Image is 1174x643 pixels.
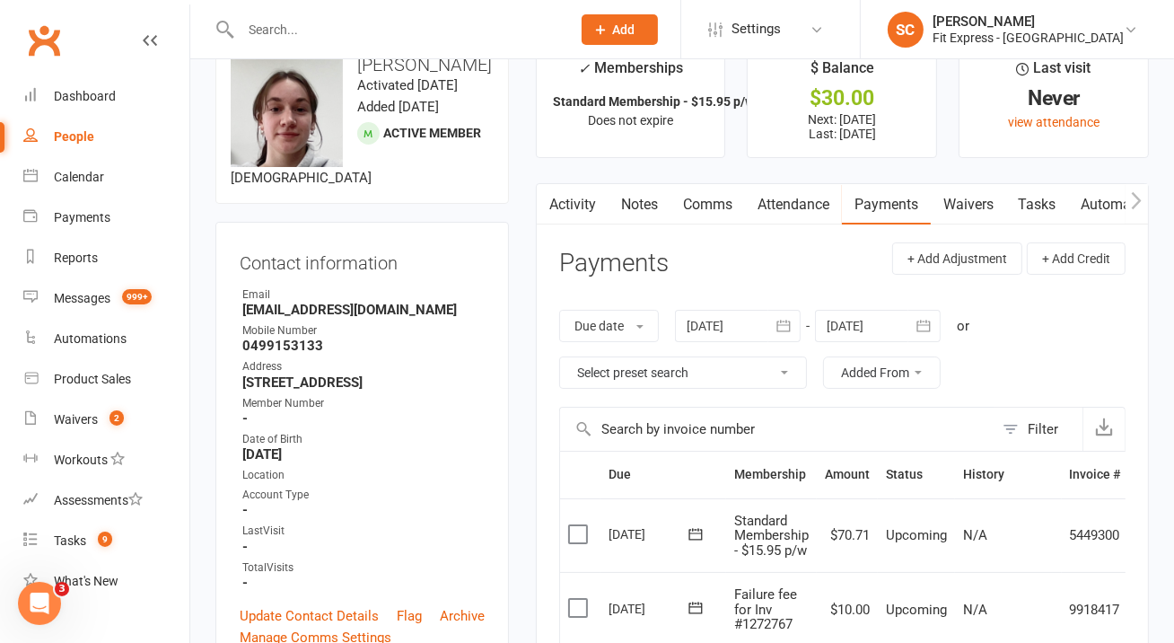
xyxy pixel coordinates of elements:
[23,157,189,198] a: Calendar
[1062,452,1129,498] th: Invoice #
[98,532,112,547] span: 9
[23,278,189,319] a: Messages 999+
[242,446,485,462] strong: [DATE]
[764,89,920,108] div: $30.00
[817,452,878,498] th: Amount
[578,60,590,77] i: ✓
[23,117,189,157] a: People
[54,89,116,103] div: Dashboard
[23,521,189,561] a: Tasks 9
[823,357,941,389] button: Added From
[54,210,110,225] div: Payments
[242,431,485,448] div: Date of Birth
[242,487,485,504] div: Account Type
[54,533,86,548] div: Tasks
[588,113,673,128] span: Does not expire
[242,559,485,577] div: TotalVisits
[23,480,189,521] a: Assessments
[559,310,659,342] button: Due date
[242,286,485,304] div: Email
[609,184,670,225] a: Notes
[23,400,189,440] a: Waivers 2
[878,452,955,498] th: Status
[933,13,1124,30] div: [PERSON_NAME]
[732,9,781,49] span: Settings
[22,18,66,63] a: Clubworx
[242,322,485,339] div: Mobile Number
[397,605,422,627] a: Flag
[817,498,878,573] td: $70.71
[18,582,61,625] iframe: Intercom live chat
[810,57,874,89] div: $ Balance
[242,410,485,427] strong: -
[110,410,124,426] span: 2
[54,331,127,346] div: Automations
[383,126,481,140] span: Active member
[888,12,924,48] div: SC
[734,586,797,632] span: Failure fee for Inv #1272767
[553,94,754,109] strong: Standard Membership - $15.95 p/w
[242,338,485,354] strong: 0499153133
[54,412,98,427] div: Waivers
[559,250,669,277] h3: Payments
[582,14,658,45] button: Add
[537,184,609,225] a: Activity
[600,452,726,498] th: Due
[1006,184,1069,225] a: Tasks
[231,170,372,186] span: [DEMOGRAPHIC_DATA]
[23,76,189,117] a: Dashboard
[609,520,691,548] div: [DATE]
[242,374,485,391] strong: [STREET_ADDRESS]
[54,574,118,588] div: What's New
[357,99,439,115] time: Added [DATE]
[23,359,189,400] a: Product Sales
[122,289,152,304] span: 999+
[240,246,485,273] h3: Contact information
[963,527,987,543] span: N/A
[23,561,189,602] a: What's New
[560,408,994,451] input: Search by invoice number
[613,22,635,37] span: Add
[1028,418,1058,440] div: Filter
[242,575,485,591] strong: -
[231,55,494,75] h3: [PERSON_NAME]
[892,242,1022,275] button: + Add Adjustment
[235,17,558,42] input: Search...
[955,452,1062,498] th: History
[764,112,920,141] p: Next: [DATE] Last: [DATE]
[54,453,108,467] div: Workouts
[23,440,189,480] a: Workouts
[242,358,485,375] div: Address
[745,184,842,225] a: Attendance
[242,302,485,318] strong: [EMAIL_ADDRESS][DOMAIN_NAME]
[54,170,104,184] div: Calendar
[23,198,189,238] a: Payments
[240,605,379,627] a: Update Contact Details
[842,184,931,225] a: Payments
[23,238,189,278] a: Reports
[933,30,1124,46] div: Fit Express - [GEOGRAPHIC_DATA]
[976,89,1132,108] div: Never
[242,502,485,518] strong: -
[1062,498,1129,573] td: 5449300
[963,602,987,618] span: N/A
[670,184,745,225] a: Comms
[54,493,143,507] div: Assessments
[1008,115,1100,129] a: view attendance
[886,527,947,543] span: Upcoming
[1027,242,1126,275] button: + Add Credit
[357,77,458,93] time: Activated [DATE]
[726,452,817,498] th: Membership
[1017,57,1091,89] div: Last visit
[931,184,1006,225] a: Waivers
[242,539,485,555] strong: -
[54,291,110,305] div: Messages
[994,408,1082,451] button: Filter
[957,315,969,337] div: or
[23,319,189,359] a: Automations
[242,467,485,484] div: Location
[242,395,485,412] div: Member Number
[886,602,947,618] span: Upcoming
[734,513,809,559] span: Standard Membership - $15.95 p/w
[578,57,683,90] div: Memberships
